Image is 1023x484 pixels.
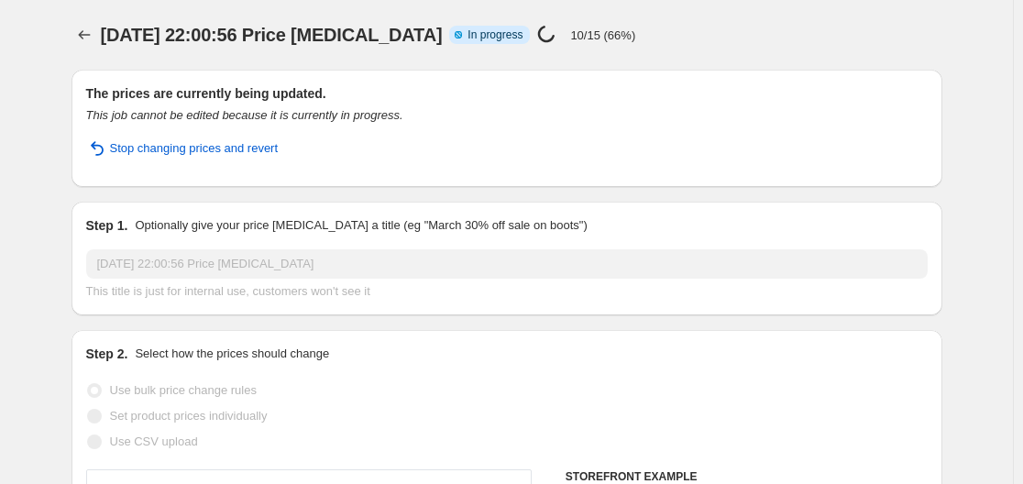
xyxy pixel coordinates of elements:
span: Set product prices individually [110,409,268,423]
h2: Step 2. [86,345,128,363]
span: [DATE] 22:00:56 Price [MEDICAL_DATA] [101,25,443,45]
input: 30% off holiday sale [86,249,928,279]
h6: STOREFRONT EXAMPLE [566,469,928,484]
p: Select how the prices should change [135,345,329,363]
span: This title is just for internal use, customers won't see it [86,284,370,298]
h2: The prices are currently being updated. [86,84,928,103]
span: Use CSV upload [110,434,198,448]
span: Stop changing prices and revert [110,139,279,158]
h2: Step 1. [86,216,128,235]
button: Price change jobs [71,22,97,48]
i: This job cannot be edited because it is currently in progress. [86,108,403,122]
p: 10/15 (66%) [570,28,635,42]
span: Use bulk price change rules [110,383,257,397]
span: In progress [467,27,522,42]
button: Stop changing prices and revert [75,134,290,163]
p: Optionally give your price [MEDICAL_DATA] a title (eg "March 30% off sale on boots") [135,216,587,235]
